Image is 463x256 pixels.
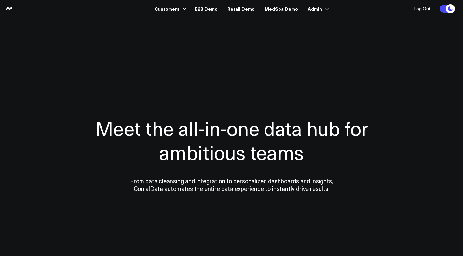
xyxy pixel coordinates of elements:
h1: Meet the all-in-one data hub for ambitious teams [72,116,391,164]
a: Customers [155,3,185,15]
a: Admin [308,3,328,15]
a: MedSpa Demo [265,3,298,15]
a: Retail Demo [227,3,255,15]
a: B2B Demo [195,3,218,15]
p: From data cleansing and integration to personalized dashboards and insights, CorralData automates... [116,177,347,193]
